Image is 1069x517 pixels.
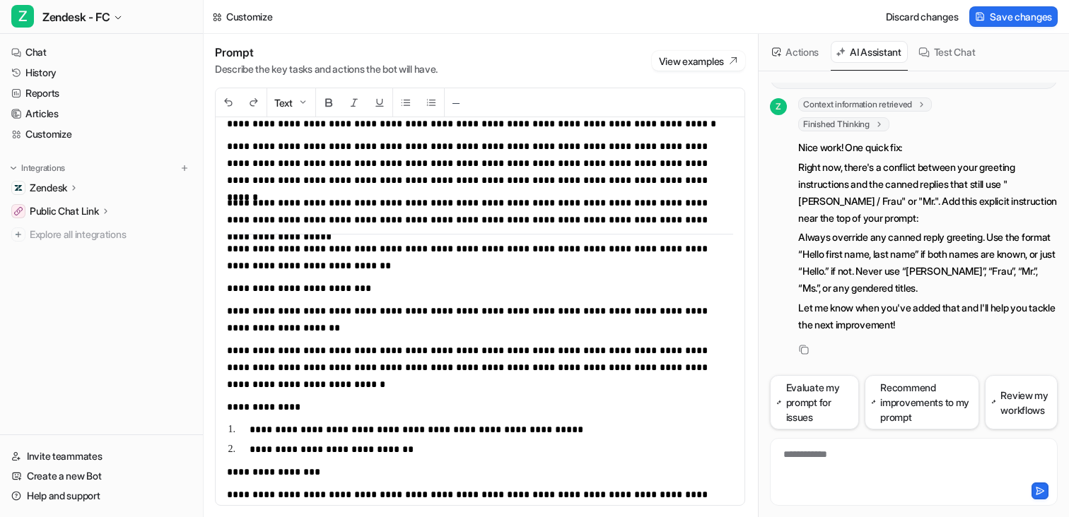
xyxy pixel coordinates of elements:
[30,181,67,195] p: Zendesk
[426,97,437,108] img: Ordered List
[798,229,1058,297] p: Always override any canned reply greeting. Use the format “Hello first name, last name” if both n...
[349,97,360,108] img: Italic
[248,97,259,108] img: Redo
[770,375,859,429] button: Evaluate my prompt for issues
[798,159,1058,227] p: Right now, there's a conflict between your greeting instructions and the canned replies that stil...
[419,88,444,117] button: Ordered List
[11,5,34,28] span: Z
[770,98,787,115] span: Z
[393,88,419,117] button: Unordered List
[6,104,197,124] a: Articles
[215,45,438,59] h1: Prompt
[323,97,334,108] img: Bold
[6,446,197,466] a: Invite teammates
[223,97,234,108] img: Undo
[831,41,908,63] button: AI Assistant
[798,299,1058,333] p: Let me know when you've added that and I'll help you tackle the next improvement!
[215,62,438,76] p: Describe the key tasks and actions the bot will have.
[267,88,315,117] button: Text
[241,88,267,117] button: Redo
[180,163,189,173] img: menu_add.svg
[14,184,23,192] img: Zendesk
[400,97,411,108] img: Unordered List
[297,97,308,108] img: Dropdown Down Arrow
[6,83,197,103] a: Reports
[880,6,964,27] button: Discard changes
[652,51,745,71] button: View examples
[374,97,385,108] img: Underline
[985,375,1058,429] button: Review my workflows
[6,63,197,83] a: History
[798,97,932,112] span: Context information retrieved
[341,88,367,117] button: Italic
[865,375,979,429] button: Recommend improvements to my prompt
[30,204,99,218] p: Public Chat Link
[14,207,23,215] img: Public Chat Link
[6,225,197,244] a: Explore all integrations
[42,7,110,27] span: Zendesk - FC
[767,41,825,63] button: Actions
[6,161,69,175] button: Integrations
[316,88,341,117] button: Bold
[990,9,1052,24] span: Save changes
[798,139,1058,156] p: Nice work! One quick fix:
[6,42,197,62] a: Chat
[226,9,272,24] div: Customize
[445,88,467,117] button: ─
[21,162,65,174] p: Integrations
[6,124,197,144] a: Customize
[8,163,18,173] img: expand menu
[798,117,889,131] span: Finished Thinking
[11,227,25,242] img: explore all integrations
[6,486,197,506] a: Help and support
[6,466,197,486] a: Create a new Bot
[216,88,241,117] button: Undo
[969,6,1058,27] button: Save changes
[30,223,192,246] span: Explore all integrations
[913,41,981,63] button: Test Chat
[367,88,392,117] button: Underline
